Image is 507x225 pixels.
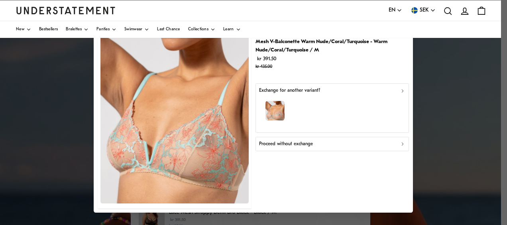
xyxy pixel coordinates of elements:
[265,101,285,120] img: model-name=Rebecca|model-size=M
[100,19,249,203] img: 79_c9301c0e-bcf8-4eb5-b920-f22376785020.jpg
[124,21,149,38] a: Swimwear
[255,84,409,133] button: Exchange for another variant?model-name=Rebecca|model-size=M
[255,37,409,55] p: Mesh V-Balconette Warm Nude/Coral/Turquoise - Warm Nude/Coral/Turquoise / M
[16,28,24,32] span: New
[39,21,58,38] a: Bestsellers
[255,65,272,69] strike: kr 435.00
[188,21,215,38] a: Collections
[66,28,82,32] span: Bralettes
[389,6,395,15] span: EN
[96,28,110,32] span: Panties
[259,87,320,95] p: Exchange for another variant?
[96,21,116,38] a: Panties
[410,6,436,15] button: SEK
[420,6,429,15] span: SEK
[124,28,142,32] span: Swimwear
[16,7,116,14] a: Understatement Homepage
[255,137,409,151] button: Proceed without exchange
[157,21,180,38] a: Last Chance
[255,55,409,71] p: kr 391.50
[259,140,313,148] p: Proceed without exchange
[223,21,241,38] a: Learn
[16,21,31,38] a: New
[223,28,234,32] span: Learn
[66,21,88,38] a: Bralettes
[157,28,180,32] span: Last Chance
[39,28,58,32] span: Bestsellers
[389,6,402,15] button: EN
[188,28,208,32] span: Collections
